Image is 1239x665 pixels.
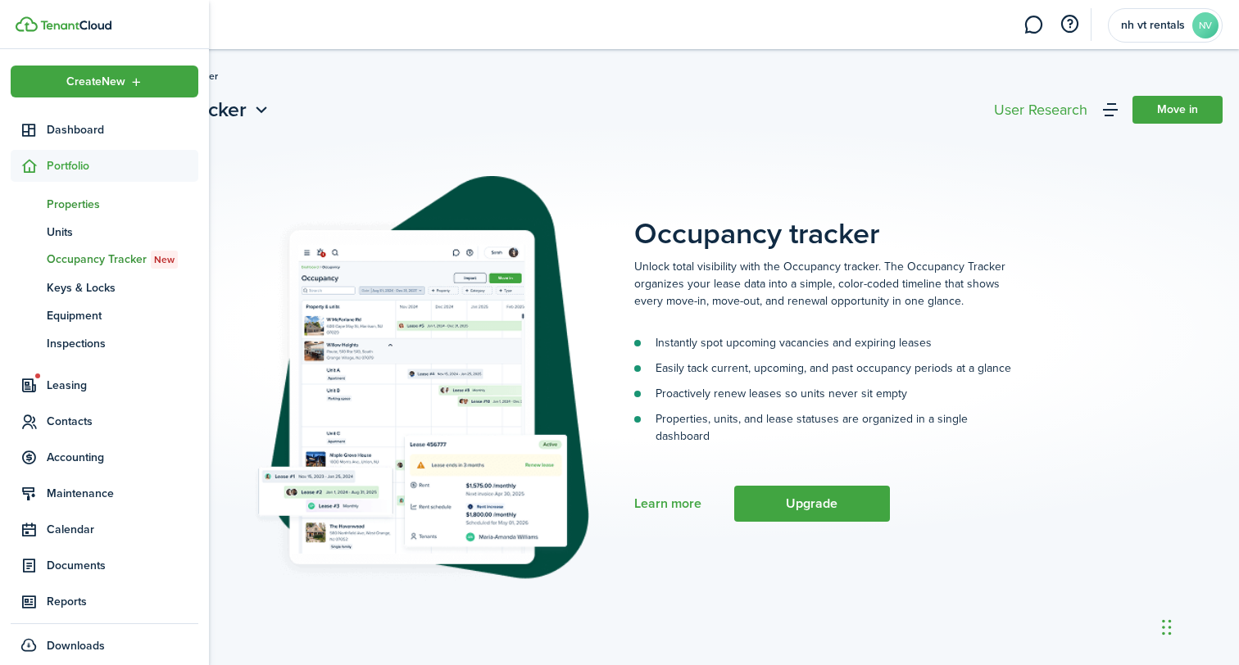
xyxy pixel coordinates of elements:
[11,190,198,218] a: Properties
[47,279,198,296] span: Keys & Locks
[66,76,125,88] span: Create New
[47,335,198,352] span: Inspections
[47,593,198,610] span: Reports
[47,121,198,138] span: Dashboard
[11,246,198,274] a: Occupancy TrackerNew
[1055,11,1083,38] button: Open resource center
[1132,96,1223,124] a: Move in
[47,449,198,466] span: Accounting
[1192,12,1219,38] avatar-text: NV
[47,224,198,241] span: Units
[47,485,198,502] span: Maintenance
[990,98,1091,121] button: User Research
[47,307,198,324] span: Equipment
[1157,586,1239,665] iframe: Chat Widget
[16,16,38,32] img: TenantCloud
[47,413,198,430] span: Contacts
[47,157,198,174] span: Portfolio
[634,258,1011,310] p: Unlock total visibility with the Occupancy tracker. The Occupancy Tracker organizes your lease da...
[1018,4,1049,46] a: Messaging
[11,114,198,146] a: Dashboard
[47,557,198,574] span: Documents
[47,196,198,213] span: Properties
[47,521,198,538] span: Calendar
[154,252,175,267] span: New
[734,486,890,522] button: Upgrade
[1120,20,1186,31] span: nh vt rentals
[634,496,701,511] a: Learn more
[11,274,198,301] a: Keys & Locks
[994,102,1087,117] div: User Research
[11,586,198,617] a: Reports
[634,360,1011,377] li: Easily tack current, upcoming, and past occupancy periods at a glance
[40,20,111,30] img: TenantCloud
[47,637,105,654] span: Downloads
[1162,603,1172,652] div: Drag
[634,410,1011,445] li: Properties, units, and lease statuses are organized in a single dashboard
[11,66,198,97] button: Open menu
[253,176,589,581] img: Subscription stub
[634,385,1011,402] li: Proactively renew leases so units never sit empty
[11,301,198,329] a: Equipment
[11,329,198,357] a: Inspections
[47,251,198,269] span: Occupancy Tracker
[634,176,1223,251] placeholder-page-title: Occupancy tracker
[11,218,198,246] a: Units
[634,334,1011,351] li: Instantly spot upcoming vacancies and expiring leases
[47,377,198,394] span: Leasing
